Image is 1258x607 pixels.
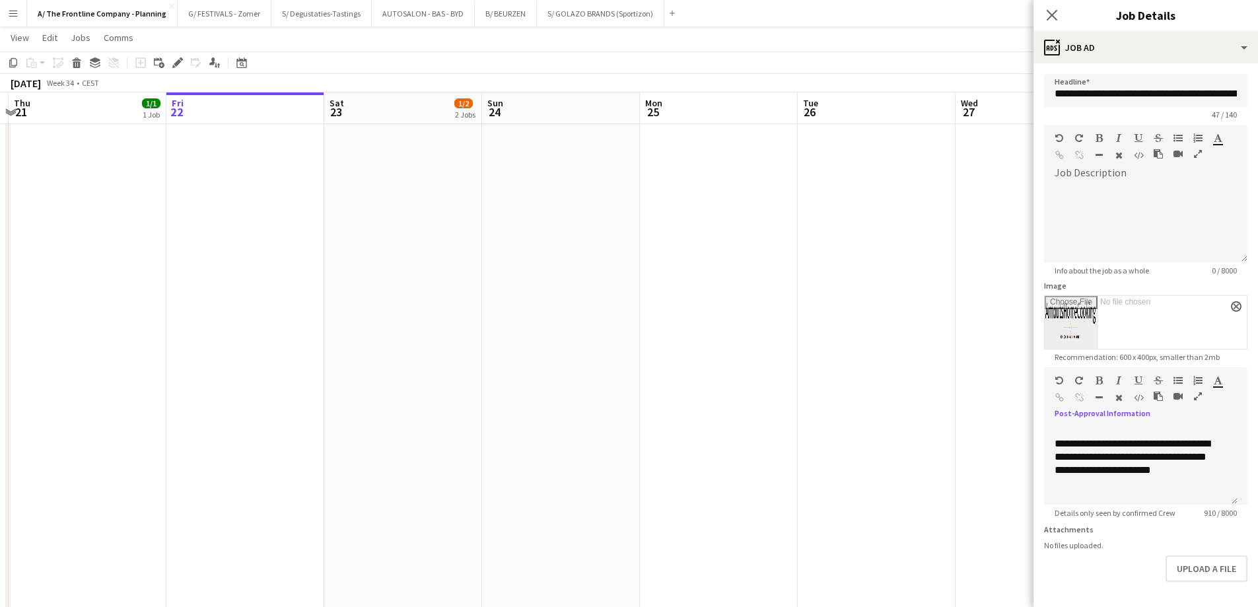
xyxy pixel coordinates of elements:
button: Italic [1114,375,1123,386]
button: Clear Formatting [1114,392,1123,403]
a: Jobs [65,29,96,46]
button: Paste as plain text [1154,391,1163,402]
button: Underline [1134,133,1143,143]
span: 21 [12,104,30,120]
button: G/ FESTIVALS - Zomer [178,1,271,26]
div: CEST [82,78,99,88]
button: Text Color [1213,375,1222,386]
button: HTML Code [1134,150,1143,161]
a: Edit [37,29,63,46]
span: Comms [104,32,133,44]
button: Italic [1114,133,1123,143]
button: Undo [1055,375,1064,386]
button: Fullscreen [1193,391,1203,402]
span: 27 [959,104,978,120]
button: Clear Formatting [1114,150,1123,161]
span: 25 [643,104,662,120]
button: AUTOSALON - BAS - BYD [372,1,475,26]
a: View [5,29,34,46]
span: Fri [172,97,184,109]
button: Insert video [1173,149,1183,159]
span: 0 / 8000 [1201,266,1247,275]
button: Ordered List [1193,133,1203,143]
button: Unordered List [1173,133,1183,143]
button: S/ GOLAZO BRANDS (Sportizon) [537,1,664,26]
label: Attachments [1044,524,1094,534]
span: Wed [961,97,978,109]
span: Week 34 [44,78,77,88]
button: Redo [1074,375,1084,386]
span: Thu [14,97,30,109]
button: Underline [1134,375,1143,386]
button: Insert video [1173,391,1183,402]
button: Strikethrough [1154,375,1163,386]
span: 1/1 [142,98,160,108]
button: Bold [1094,133,1103,143]
button: Upload a file [1166,555,1247,582]
button: Paste as plain text [1154,149,1163,159]
a: Comms [98,29,139,46]
div: 2 Jobs [455,110,475,120]
button: Unordered List [1173,375,1183,386]
span: 47 / 140 [1201,110,1247,120]
span: 23 [328,104,344,120]
button: Text Color [1213,133,1222,143]
span: Sun [487,97,503,109]
span: Details only seen by confirmed Crew [1044,508,1186,518]
h3: Job Details [1033,7,1258,24]
button: Strikethrough [1154,133,1163,143]
button: Undo [1055,133,1064,143]
button: Redo [1074,133,1084,143]
span: Edit [42,32,57,44]
span: 24 [485,104,503,120]
span: Info about the job as a whole [1044,266,1160,275]
button: A/ The Frontline Company - Planning [27,1,178,26]
span: Tue [803,97,818,109]
button: Bold [1094,375,1103,386]
div: Job Ad [1033,32,1258,63]
span: Recommendation: 600 x 400px, smaller than 2mb [1044,352,1230,362]
button: HTML Code [1134,392,1143,403]
span: 26 [801,104,818,120]
button: Ordered List [1193,375,1203,386]
span: Jobs [71,32,90,44]
button: Horizontal Line [1094,392,1103,403]
div: 1 Job [143,110,160,120]
span: 1/2 [454,98,473,108]
button: Horizontal Line [1094,150,1103,161]
span: Sat [330,97,344,109]
button: Fullscreen [1193,149,1203,159]
button: S/ Degustaties-Tastings [271,1,372,26]
button: B/ BEURZEN [475,1,537,26]
span: 910 / 8000 [1193,508,1247,518]
span: 22 [170,104,184,120]
div: No files uploaded. [1044,540,1247,550]
span: Mon [645,97,662,109]
span: View [11,32,29,44]
div: [DATE] [11,77,41,90]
